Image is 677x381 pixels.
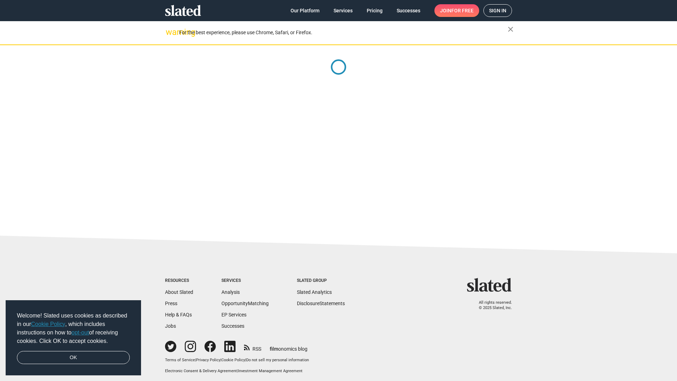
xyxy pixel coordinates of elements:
[245,358,246,362] span: |
[165,323,176,329] a: Jobs
[165,289,193,295] a: About Slated
[221,289,240,295] a: Analysis
[31,321,65,327] a: Cookie Policy
[165,358,195,362] a: Terms of Service
[328,4,358,17] a: Services
[451,4,474,17] span: for free
[489,5,506,17] span: Sign in
[196,358,220,362] a: Privacy Policy
[165,369,237,373] a: Electronic Consent & Delivery Agreement
[165,312,192,317] a: Help & FAQs
[195,358,196,362] span: |
[221,312,246,317] a: EP Services
[221,301,269,306] a: OpportunityMatching
[440,4,474,17] span: Join
[221,358,245,362] a: Cookie Policy
[221,323,244,329] a: Successes
[297,278,345,284] div: Slated Group
[165,301,177,306] a: Press
[291,4,319,17] span: Our Platform
[391,4,426,17] a: Successes
[334,4,353,17] span: Services
[179,28,508,37] div: For the best experience, please use Chrome, Safari, or Firefox.
[434,4,479,17] a: Joinfor free
[244,341,261,352] a: RSS
[237,369,238,373] span: |
[72,329,89,335] a: opt-out
[238,369,303,373] a: Investment Management Agreement
[270,346,278,352] span: film
[166,28,174,36] mat-icon: warning
[367,4,383,17] span: Pricing
[165,278,193,284] div: Resources
[17,312,130,345] span: Welcome! Slated uses cookies as described in our , which includes instructions on how to of recei...
[6,300,141,376] div: cookieconsent
[285,4,325,17] a: Our Platform
[270,340,307,352] a: filmonomics blog
[397,4,420,17] span: Successes
[17,351,130,364] a: dismiss cookie message
[246,358,309,363] button: Do not sell my personal information
[297,301,345,306] a: DisclosureStatements
[471,300,512,310] p: All rights reserved. © 2025 Slated, Inc.
[483,4,512,17] a: Sign in
[297,289,332,295] a: Slated Analytics
[506,25,515,34] mat-icon: close
[221,278,269,284] div: Services
[220,358,221,362] span: |
[361,4,388,17] a: Pricing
